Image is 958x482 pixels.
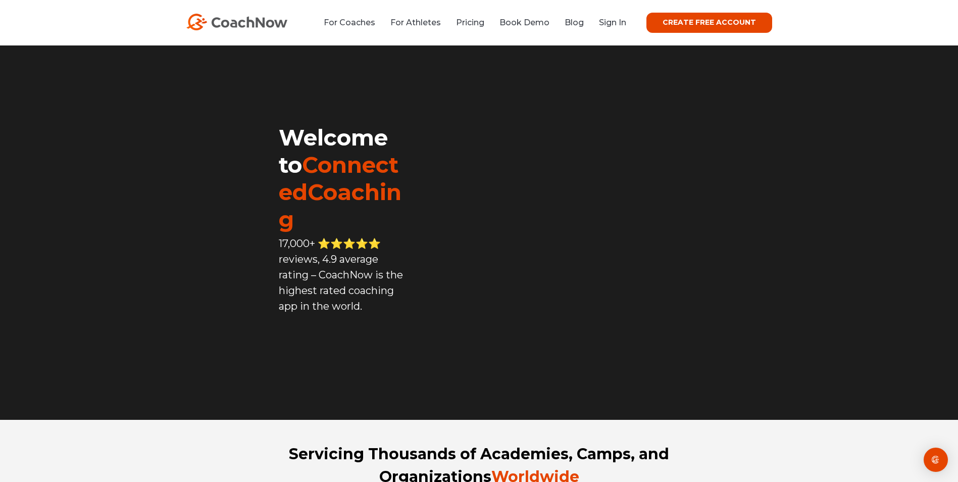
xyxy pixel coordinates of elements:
[279,237,403,312] span: 17,000+ ⭐️⭐️⭐️⭐️⭐️ reviews, 4.9 average rating – CoachNow is the highest rated coaching app in th...
[324,18,375,27] a: For Coaches
[924,448,948,472] div: Open Intercom Messenger
[279,151,401,233] span: ConnectedCoaching
[279,124,407,233] h1: Welcome to
[390,18,441,27] a: For Athletes
[599,18,626,27] a: Sign In
[565,18,584,27] a: Blog
[456,18,484,27] a: Pricing
[279,333,405,360] iframe: Embedded CTA
[646,13,772,33] a: CREATE FREE ACCOUNT
[499,18,549,27] a: Book Demo
[186,14,287,30] img: CoachNow Logo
